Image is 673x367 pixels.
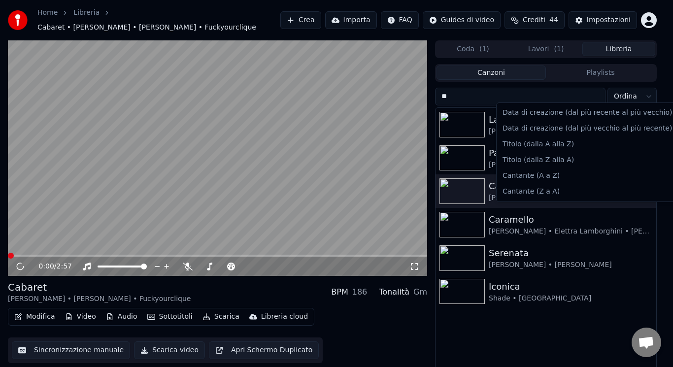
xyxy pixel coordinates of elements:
[503,108,672,118] span: Data di creazione (dal più recente al più vecchio)
[503,124,672,133] span: Data di creazione (dal più vecchio al più recente)
[503,171,560,181] span: Cantante (A a Z)
[503,139,574,149] span: Titolo (dalla A alla Z)
[503,155,574,165] span: Titolo (dalla Z alla A)
[503,187,560,197] span: Cantante (Z a A)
